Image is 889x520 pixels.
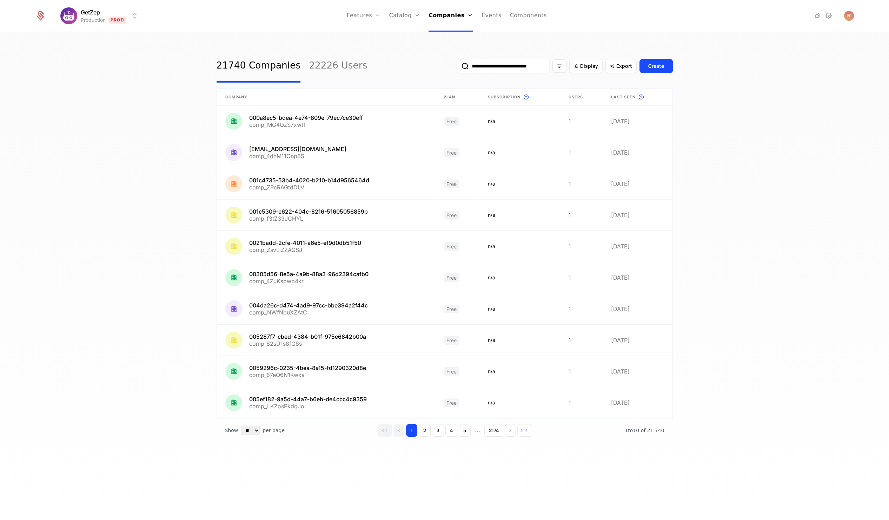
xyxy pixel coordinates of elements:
[580,63,598,70] span: Display
[217,50,301,83] a: 21740 Companies
[435,89,479,106] th: Plan
[625,428,664,433] span: 21,740
[616,63,632,70] span: Export
[445,424,457,437] button: Go to page 4
[569,59,603,73] button: Display
[225,427,238,434] span: Show
[60,7,77,24] img: GetZep
[505,424,516,437] button: Go to next page
[625,428,647,433] span: 1 to 10 of
[241,426,260,435] select: Select page size
[813,12,822,20] a: Integrations
[459,424,471,437] button: Go to page 5
[611,94,636,100] span: Last seen
[560,89,603,106] th: Users
[432,424,444,437] button: Go to page 3
[419,424,431,437] button: Go to page 2
[648,63,664,70] div: Create
[488,94,520,100] span: Subscription
[844,11,854,21] button: Open user button
[472,425,483,436] span: ...
[81,17,106,24] div: Production
[484,424,503,437] button: Go to page 2174
[393,424,405,437] button: Go to previous page
[217,89,435,106] th: Company
[263,427,285,434] span: per page
[552,59,566,73] button: Filter options
[377,424,392,437] button: Go to first page
[844,11,854,21] img: Paul Paliychuk
[605,59,637,73] button: Export
[377,424,532,437] div: Page navigation
[217,418,673,442] div: Table pagination
[824,12,833,20] a: Settings
[406,424,417,437] button: Go to page 1
[108,17,126,24] span: Prod
[62,8,139,24] button: Select environment
[309,50,367,83] a: 22226 Users
[81,8,100,17] span: GetZep
[639,59,673,73] button: Create
[517,424,532,437] button: Go to last page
